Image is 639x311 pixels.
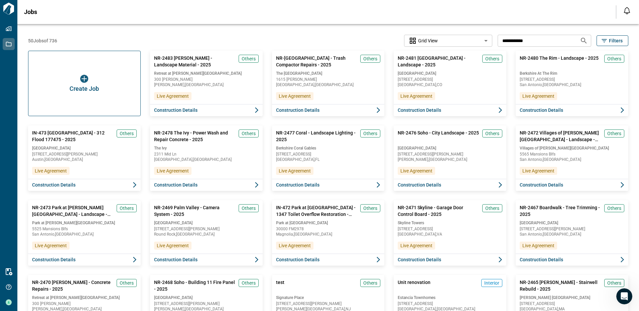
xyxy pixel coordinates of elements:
[154,182,198,188] span: Construction Details
[276,232,381,236] span: Magnolia , [GEOGRAPHIC_DATA]
[520,71,624,76] span: Berkshire At The Rim
[276,227,381,231] span: 30000 FM2978
[276,256,319,263] span: Construction Details
[154,71,259,76] span: Retreat at [PERSON_NAME][GEOGRAPHIC_DATA]
[394,254,506,266] button: Construction Details
[154,152,259,156] span: 2311 Mid Ln
[520,302,624,306] span: [STREET_ADDRESS]
[522,93,554,99] span: Live Agreement
[276,77,381,81] span: 1615 [PERSON_NAME]
[520,295,624,300] span: [PERSON_NAME] [GEOGRAPHIC_DATA]
[154,129,236,143] span: NR-2478 The Ivy - Power Wash and Repair Concrete - 2025
[32,279,114,292] span: NR-2470 [PERSON_NAME] - Concrete Repairs - 2025
[520,145,624,151] span: Villages of [PERSON_NAME][GEOGRAPHIC_DATA]
[609,37,623,44] span: Filters
[32,302,137,306] span: 300 [PERSON_NAME]
[32,256,76,263] span: Construction Details
[276,182,319,188] span: Construction Details
[520,232,624,236] span: San Antonio , [GEOGRAPHIC_DATA]
[272,104,385,116] button: Construction Details
[485,55,499,62] span: Others
[120,205,134,212] span: Others
[485,130,499,137] span: Others
[276,129,358,143] span: NR-2477 Coral - Landscape Lighting - 2025
[398,145,502,151] span: [GEOGRAPHIC_DATA]
[157,242,189,249] span: Live Agreement
[276,158,381,162] span: [GEOGRAPHIC_DATA] , FL
[418,37,438,44] span: Grid View
[154,107,198,113] span: Construction Details
[276,220,381,226] span: Park at [GEOGRAPHIC_DATA]
[276,152,381,156] span: [STREET_ADDRESS]
[272,179,385,191] button: Construction Details
[154,145,259,151] span: The Ivy
[32,152,137,156] span: [STREET_ADDRESS][PERSON_NAME]
[32,145,137,151] span: [GEOGRAPHIC_DATA]
[597,35,628,46] button: Filters
[150,254,263,266] button: Construction Details
[276,295,381,300] span: Signature Place
[398,55,480,68] span: NR-2481 [GEOGRAPHIC_DATA] - Landscape - 2025
[398,227,502,231] span: [STREET_ADDRESS]
[154,307,259,311] span: [PERSON_NAME] , [GEOGRAPHIC_DATA]
[32,307,137,311] span: [PERSON_NAME] , [GEOGRAPHIC_DATA]
[242,205,256,212] span: Others
[577,34,591,47] button: Search jobs
[32,129,114,143] span: IN-473 [GEOGRAPHIC_DATA] - 312 Flood 177475 - 2025
[279,168,311,174] span: Live Agreement
[398,71,502,76] span: [GEOGRAPHIC_DATA]
[276,145,381,151] span: Berkshire Coral Gables
[154,302,259,306] span: [STREET_ADDRESS][PERSON_NAME]
[80,75,88,83] img: icon button
[154,279,236,292] span: NR-2468 Soho - Building 11 Fire Panel - 2025
[522,242,554,249] span: Live Agreement
[154,158,259,162] span: [GEOGRAPHIC_DATA] , [GEOGRAPHIC_DATA]
[607,130,621,137] span: Others
[24,9,37,15] span: Jobs
[154,83,259,87] span: [PERSON_NAME] , [GEOGRAPHIC_DATA]
[35,242,67,249] span: Live Agreement
[398,158,502,162] span: [PERSON_NAME] , [GEOGRAPHIC_DATA]
[400,242,432,249] span: Live Agreement
[398,107,441,113] span: Construction Details
[32,227,137,231] span: 5525 Mansions Blfs
[276,83,381,87] span: [GEOGRAPHIC_DATA] , [GEOGRAPHIC_DATA]
[520,83,624,87] span: San Antonio , [GEOGRAPHIC_DATA]
[363,130,377,137] span: Others
[32,220,137,226] span: Park at [PERSON_NAME][GEOGRAPHIC_DATA]
[398,256,441,263] span: Construction Details
[398,152,502,156] span: [STREET_ADDRESS][PERSON_NAME]
[70,85,99,92] span: Create Job
[154,55,236,68] span: NR-2483 [PERSON_NAME] - Landscape Material - 2025
[398,279,430,292] span: Unit renovation
[520,152,624,156] span: 5565 Mansions Blfs
[276,302,381,306] span: [STREET_ADDRESS][PERSON_NAME]
[520,256,563,263] span: Construction Details
[398,295,502,300] span: Estancia Townhomes
[484,280,499,286] span: Interior
[272,254,385,266] button: Construction Details
[404,34,492,48] div: Without label
[28,254,141,266] button: Construction Details
[607,205,621,212] span: Others
[398,83,502,87] span: [GEOGRAPHIC_DATA] , CO
[398,307,502,311] span: [GEOGRAPHIC_DATA] , [GEOGRAPHIC_DATA]
[28,179,141,191] button: Construction Details
[398,129,479,143] span: NR-2476 Soho - City Landscape - 2025
[154,232,259,236] span: Round Rock , [GEOGRAPHIC_DATA]
[120,130,134,137] span: Others
[607,280,621,286] span: Others
[157,168,189,174] span: Live Agreement
[154,220,259,226] span: [GEOGRAPHIC_DATA]
[520,129,602,143] span: NR-2472 Villages of [PERSON_NAME][GEOGRAPHIC_DATA] - Landscape - 2025
[520,182,563,188] span: Construction Details
[363,280,377,286] span: Others
[485,205,499,212] span: Others
[242,130,256,137] span: Others
[520,158,624,162] span: San Antonio , [GEOGRAPHIC_DATA]
[520,227,624,231] span: [STREET_ADDRESS][PERSON_NAME]
[276,307,381,311] span: [PERSON_NAME][GEOGRAPHIC_DATA] , NJ
[150,104,263,116] button: Construction Details
[154,295,259,300] span: [GEOGRAPHIC_DATA]
[276,279,284,292] span: test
